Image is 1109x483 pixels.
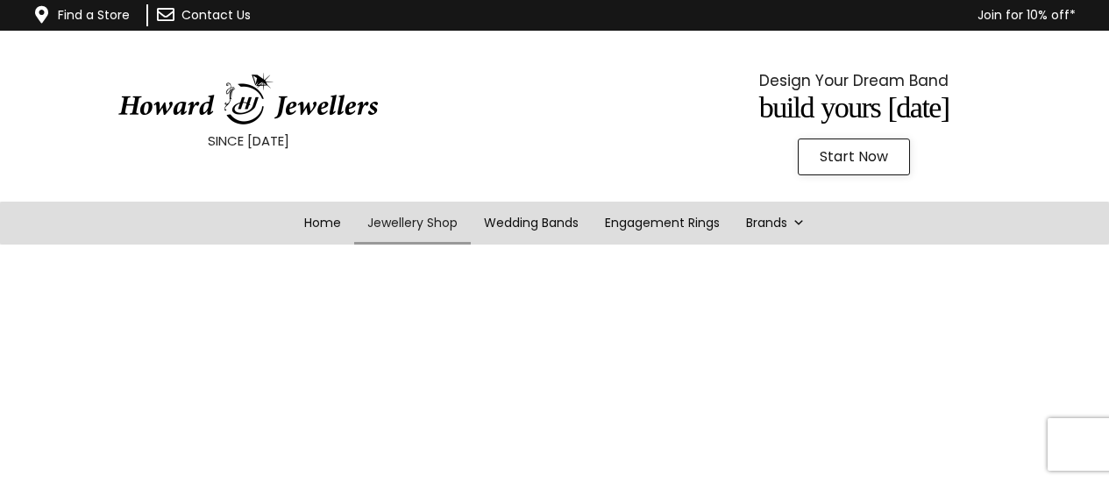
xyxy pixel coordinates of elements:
[58,6,130,24] a: Find a Store
[471,202,592,245] a: Wedding Bands
[820,150,888,164] span: Start Now
[354,202,471,245] a: Jewellery Shop
[44,130,452,153] p: SINCE [DATE]
[353,4,1076,26] p: Join for 10% off*
[733,202,818,245] a: Brands
[117,73,380,125] img: HowardJewellersLogo-04
[759,91,949,124] span: Build Yours [DATE]
[291,202,354,245] a: Home
[592,202,733,245] a: Engagement Rings
[798,139,910,175] a: Start Now
[181,6,251,24] a: Contact Us
[650,67,1058,94] p: Design Your Dream Band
